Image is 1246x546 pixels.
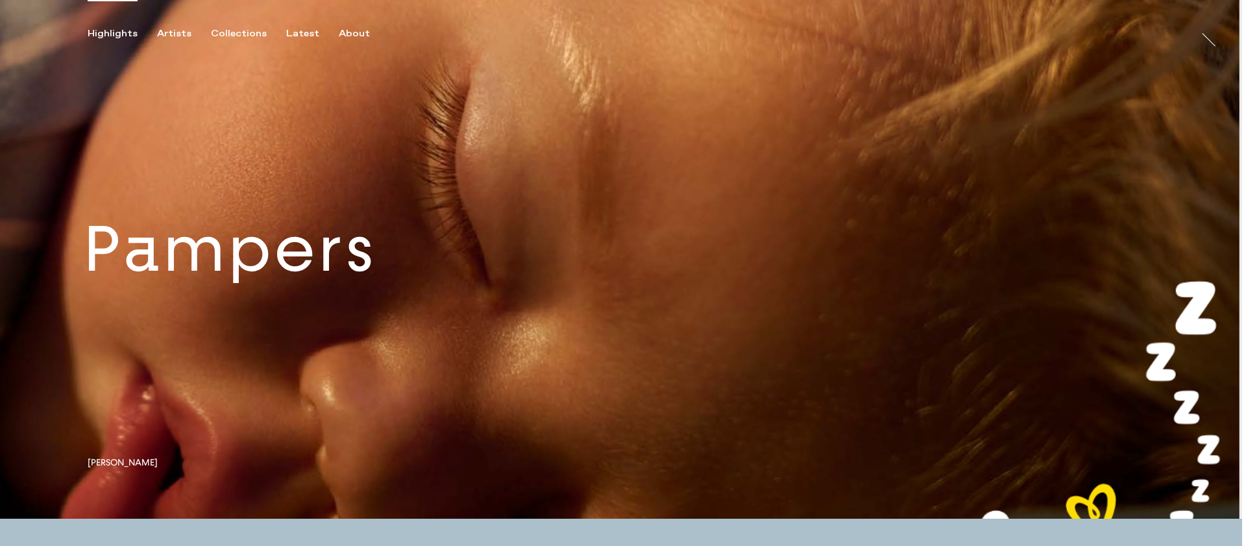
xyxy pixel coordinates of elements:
[339,28,370,40] div: About
[88,28,157,40] button: Highlights
[339,28,389,40] button: About
[157,28,191,40] div: Artists
[211,28,267,40] div: Collections
[286,28,339,40] button: Latest
[211,28,286,40] button: Collections
[286,28,319,40] div: Latest
[157,28,211,40] button: Artists
[88,28,138,40] div: Highlights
